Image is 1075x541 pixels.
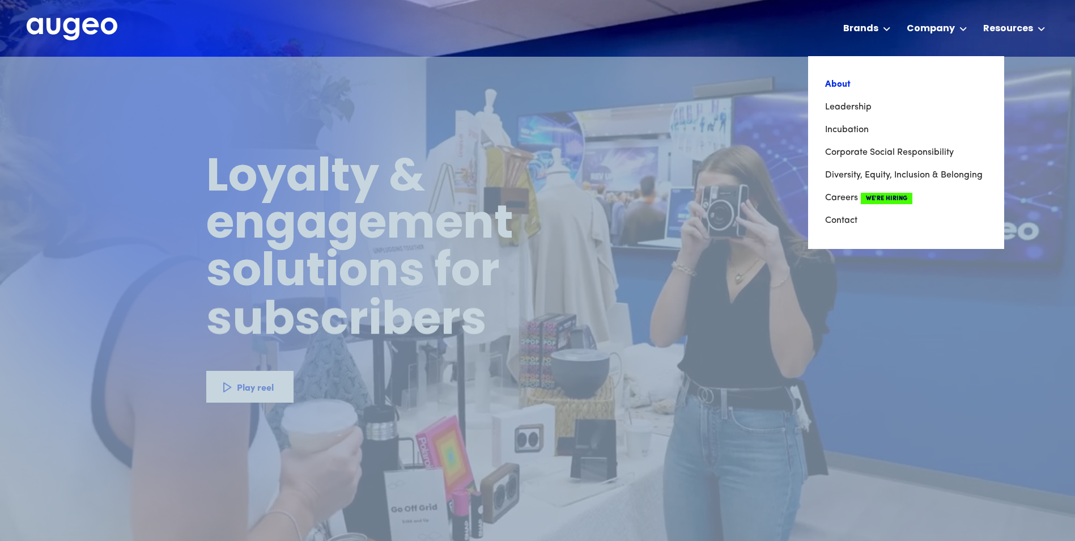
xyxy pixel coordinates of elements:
img: Augeo's full logo in white. [27,18,117,41]
a: Diversity, Equity, Inclusion & Belonging [825,164,987,187]
div: Brands [843,22,878,36]
div: Company [907,22,955,36]
a: home [27,18,117,41]
a: Leadership [825,96,987,119]
a: Corporate Social Responsibility [825,141,987,164]
span: We're Hiring [861,193,912,204]
a: Incubation [825,119,987,141]
a: About [825,73,987,96]
a: Contact [825,209,987,232]
nav: Company [808,56,1004,249]
div: Resources [983,22,1033,36]
a: CareersWe're Hiring [825,187,987,209]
